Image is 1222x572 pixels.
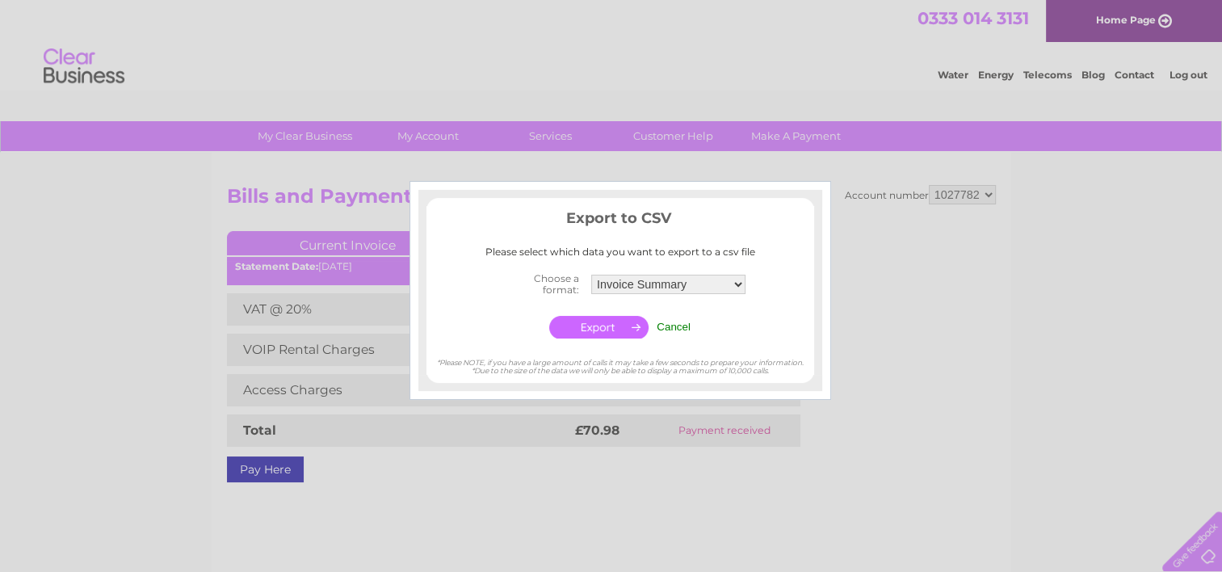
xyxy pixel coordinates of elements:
[1169,69,1207,81] a: Log out
[1023,69,1072,81] a: Telecoms
[426,207,814,235] h3: Export to CSV
[490,268,587,301] th: Choose a format:
[1115,69,1154,81] a: Contact
[918,8,1029,28] a: 0333 014 3131
[43,42,125,91] img: logo.png
[978,69,1014,81] a: Energy
[426,246,814,258] div: Please select which data you want to export to a csv file
[657,321,691,333] input: Cancel
[426,343,814,376] div: *Please NOTE, if you have a large amount of calls it may take a few seconds to prepare your infor...
[230,9,993,78] div: Clear Business is a trading name of Verastar Limited (registered in [GEOGRAPHIC_DATA] No. 3667643...
[938,69,968,81] a: Water
[1081,69,1105,81] a: Blog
